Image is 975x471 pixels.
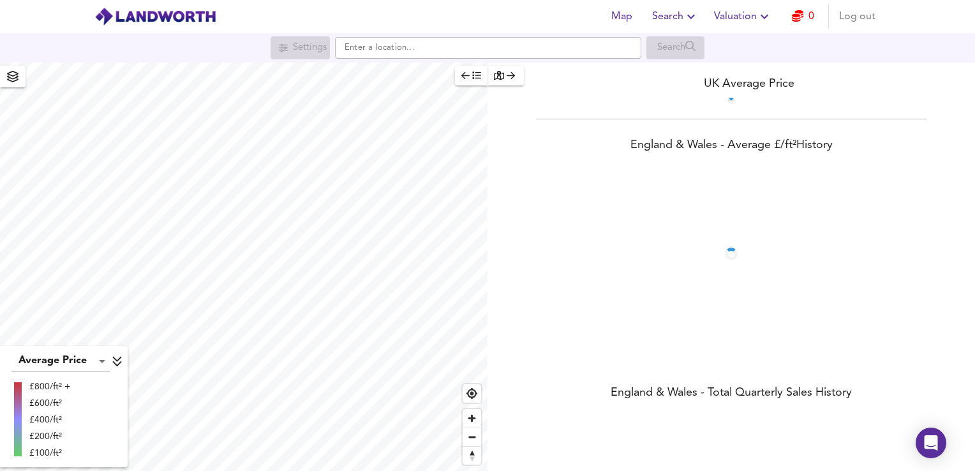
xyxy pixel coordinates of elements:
[29,430,70,443] div: £200/ft²
[782,4,823,29] button: 0
[714,8,772,26] span: Valuation
[29,414,70,426] div: £400/ft²
[463,446,481,465] button: Reset bearing to north
[94,7,216,26] img: logo
[792,8,814,26] a: 0
[709,4,777,29] button: Valuation
[29,397,70,410] div: £600/ft²
[463,447,481,465] span: Reset bearing to north
[463,384,481,403] button: Find my location
[834,4,881,29] button: Log out
[487,385,975,403] div: England & Wales - Total Quarterly Sales History
[646,36,704,59] div: Search for a location first or explore the map
[606,8,637,26] span: Map
[463,409,481,428] button: Zoom in
[647,4,704,29] button: Search
[487,75,975,93] div: UK Average Price
[11,351,110,371] div: Average Price
[271,36,330,59] div: Search for a location first or explore the map
[487,137,975,155] div: England & Wales - Average £/ ft² History
[463,428,481,446] button: Zoom out
[29,447,70,460] div: £100/ft²
[916,428,946,458] div: Open Intercom Messenger
[652,8,699,26] span: Search
[29,380,70,393] div: £800/ft² +
[335,37,641,59] input: Enter a location...
[601,4,642,29] button: Map
[839,8,875,26] span: Log out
